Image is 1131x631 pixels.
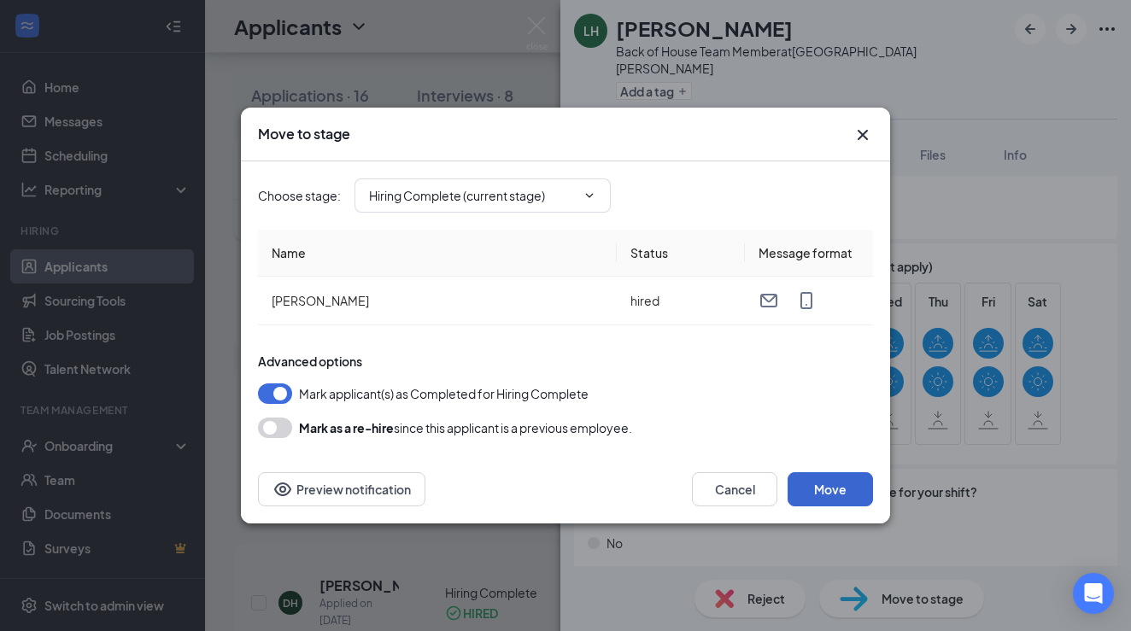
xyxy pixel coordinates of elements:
[853,125,873,145] button: Close
[759,290,779,311] svg: Email
[258,472,425,506] button: Preview notificationEye
[617,230,745,277] th: Status
[796,290,817,311] svg: MobileSms
[258,125,350,143] h3: Move to stage
[692,472,777,506] button: Cancel
[299,420,394,435] b: Mark as a re-hire
[745,230,873,277] th: Message format
[788,472,873,506] button: Move
[258,353,873,370] div: Advanced options
[583,189,596,202] svg: ChevronDown
[853,125,873,145] svg: Cross
[299,418,632,438] div: since this applicant is a previous employee.
[617,277,745,325] td: hired
[1073,573,1114,614] div: Open Intercom Messenger
[272,479,293,500] svg: Eye
[299,383,589,404] span: Mark applicant(s) as Completed for Hiring Complete
[272,293,369,308] span: [PERSON_NAME]
[258,230,617,277] th: Name
[258,186,341,205] span: Choose stage :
